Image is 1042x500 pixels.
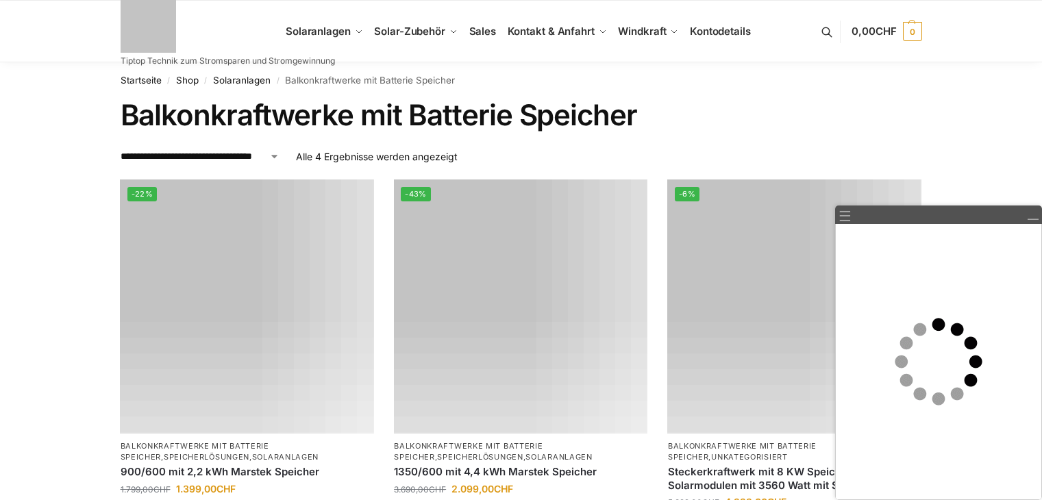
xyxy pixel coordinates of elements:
span: 0,00 [852,25,896,38]
bdi: 1.399,00 [176,483,236,495]
a: Windkraft [612,1,684,62]
bdi: 2.099,00 [451,483,513,495]
span: CHF [876,25,897,38]
a: Balkonkraftwerke mit Batterie Speicher [668,441,817,461]
p: , , [121,441,374,462]
span: Sales [469,25,497,38]
a: Steckerkraftwerk mit 8 KW Speicher und 8 Solarmodulen mit 3560 Watt mit Shelly Em 3 Pro [668,465,921,492]
span: 0 [903,22,922,41]
a: ☰ [839,209,852,223]
nav: Breadcrumb [121,62,922,98]
a: Balkonkraftwerke mit Batterie Speicher [121,441,269,461]
a: -6%Steckerkraftwerk mit 8 KW Speicher und 8 Solarmodulen mit 3560 Watt mit Shelly Em 3 Pro [668,180,921,434]
a: Kontakt & Anfahrt [501,1,612,62]
span: / [199,75,213,86]
span: CHF [494,483,513,495]
span: / [271,75,285,86]
span: CHF [216,483,236,495]
a: Shop [176,75,199,86]
a: Minimieren/Wiederherstellen [1026,209,1039,221]
p: , , [394,441,647,462]
select: Shop-Reihenfolge [121,149,280,164]
a: Solaranlagen [525,452,592,462]
img: Balkonkraftwerk mit Marstek Speicher [121,180,374,434]
a: 0,00CHF 0 [852,11,921,52]
span: Solar-Zubehör [374,25,445,38]
a: Solar-Zubehör [369,1,463,62]
a: Unkategorisiert [711,452,788,462]
p: Alle 4 Ergebnisse werden angezeigt [296,149,458,164]
img: Balkonkraftwerk mit Marstek Speicher [394,180,647,434]
p: , [668,441,921,462]
span: Windkraft [618,25,666,38]
iframe: Live Hilfe [836,224,1041,499]
bdi: 1.799,00 [121,484,171,495]
a: Sales [463,1,501,62]
a: 900/600 mit 2,2 kWh Marstek Speicher [121,465,374,479]
a: Balkonkraftwerke mit Batterie Speicher [394,441,543,461]
a: Kontodetails [684,1,756,62]
a: -22%Balkonkraftwerk mit Marstek Speicher [121,180,374,434]
a: -43%Balkonkraftwerk mit Marstek Speicher [394,180,647,434]
a: Speicherlösungen [437,452,523,462]
span: CHF [153,484,171,495]
h1: Balkonkraftwerke mit Batterie Speicher [121,98,922,132]
span: Kontodetails [690,25,751,38]
a: Startseite [121,75,162,86]
a: Solaranlagen [252,452,319,462]
a: Speicherlösungen [164,452,249,462]
img: Steckerkraftwerk mit 8 KW Speicher und 8 Solarmodulen mit 3560 Watt mit Shelly Em 3 Pro [668,180,921,434]
span: Kontakt & Anfahrt [508,25,595,38]
p: Tiptop Technik zum Stromsparen und Stromgewinnung [121,57,335,65]
a: 1350/600 mit 4,4 kWh Marstek Speicher [394,465,647,479]
bdi: 3.690,00 [394,484,446,495]
span: CHF [429,484,446,495]
span: / [162,75,176,86]
span: Solaranlagen [286,25,351,38]
a: Solaranlagen [213,75,271,86]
